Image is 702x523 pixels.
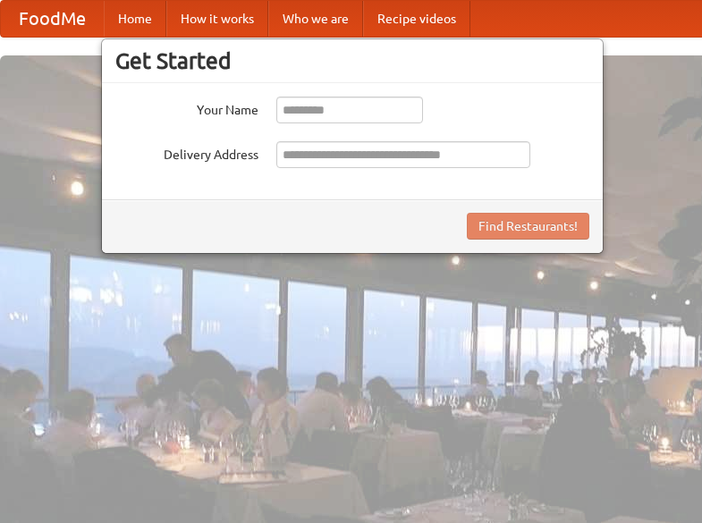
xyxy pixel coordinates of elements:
[115,141,258,164] label: Delivery Address
[268,1,363,37] a: Who we are
[115,97,258,119] label: Your Name
[1,1,104,37] a: FoodMe
[115,47,589,74] h3: Get Started
[467,213,589,240] button: Find Restaurants!
[166,1,268,37] a: How it works
[104,1,166,37] a: Home
[363,1,470,37] a: Recipe videos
